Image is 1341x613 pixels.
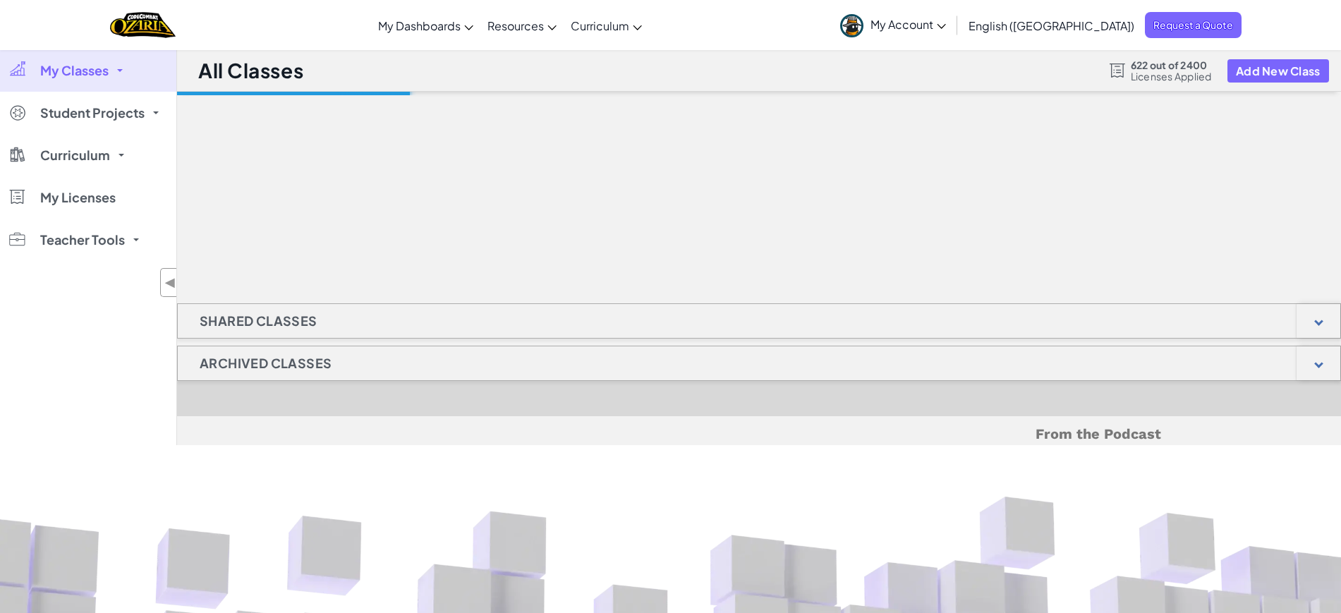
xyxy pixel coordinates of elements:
[840,14,863,37] img: avatar
[1145,12,1242,38] a: Request a Quote
[969,18,1134,33] span: English ([GEOGRAPHIC_DATA])
[164,272,176,293] span: ◀
[480,6,564,44] a: Resources
[40,191,116,204] span: My Licenses
[487,18,544,33] span: Resources
[40,64,109,77] span: My Classes
[1131,59,1212,71] span: 622 out of 2400
[198,57,303,84] h1: All Classes
[564,6,649,44] a: Curriculum
[178,346,353,381] h1: Archived Classes
[833,3,953,47] a: My Account
[110,11,176,40] a: Ozaria by CodeCombat logo
[371,6,480,44] a: My Dashboards
[870,17,946,32] span: My Account
[40,149,110,162] span: Curriculum
[961,6,1141,44] a: English ([GEOGRAPHIC_DATA])
[40,107,145,119] span: Student Projects
[40,233,125,246] span: Teacher Tools
[571,18,629,33] span: Curriculum
[1227,59,1329,83] button: Add New Class
[357,423,1161,445] h5: From the Podcast
[178,303,339,339] h1: Shared Classes
[1131,71,1212,82] span: Licenses Applied
[378,18,461,33] span: My Dashboards
[110,11,176,40] img: Home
